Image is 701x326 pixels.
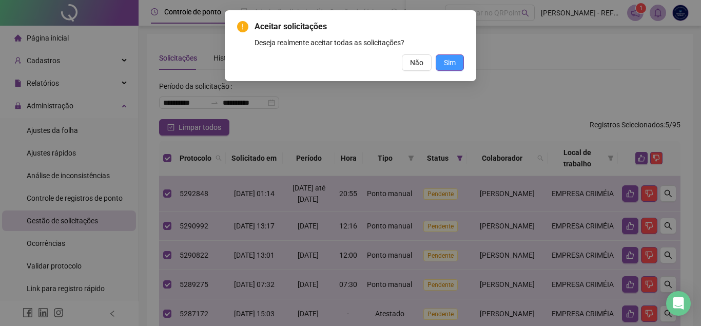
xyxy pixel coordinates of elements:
[255,21,464,33] span: Aceitar solicitações
[410,57,423,68] span: Não
[255,37,464,48] div: Deseja realmente aceitar todas as solicitações?
[402,54,432,71] button: Não
[444,57,456,68] span: Sim
[237,21,248,32] span: exclamation-circle
[436,54,464,71] button: Sim
[666,291,691,316] div: Open Intercom Messenger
